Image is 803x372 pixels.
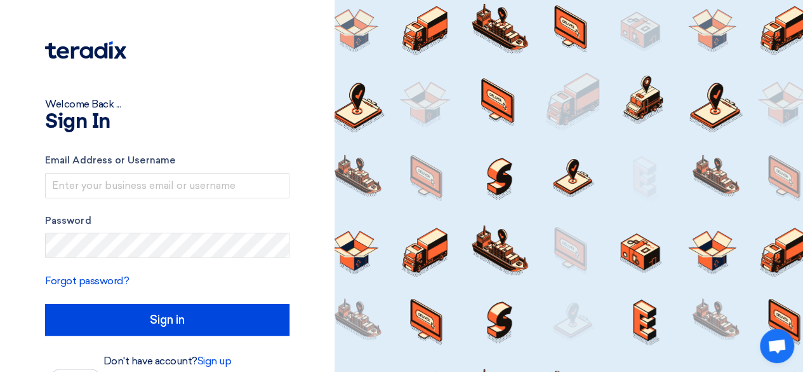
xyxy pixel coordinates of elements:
[45,173,289,198] input: Enter your business email or username
[760,329,794,363] div: Open chat
[45,304,289,336] input: Sign in
[45,275,129,287] a: Forgot password?
[45,214,289,228] label: Password
[45,97,289,112] div: Welcome Back ...
[197,355,232,367] a: Sign up
[45,153,289,168] label: Email Address or Username
[45,354,289,369] div: Don't have account?
[45,41,126,59] img: Teradix logo
[45,112,289,132] h1: Sign In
